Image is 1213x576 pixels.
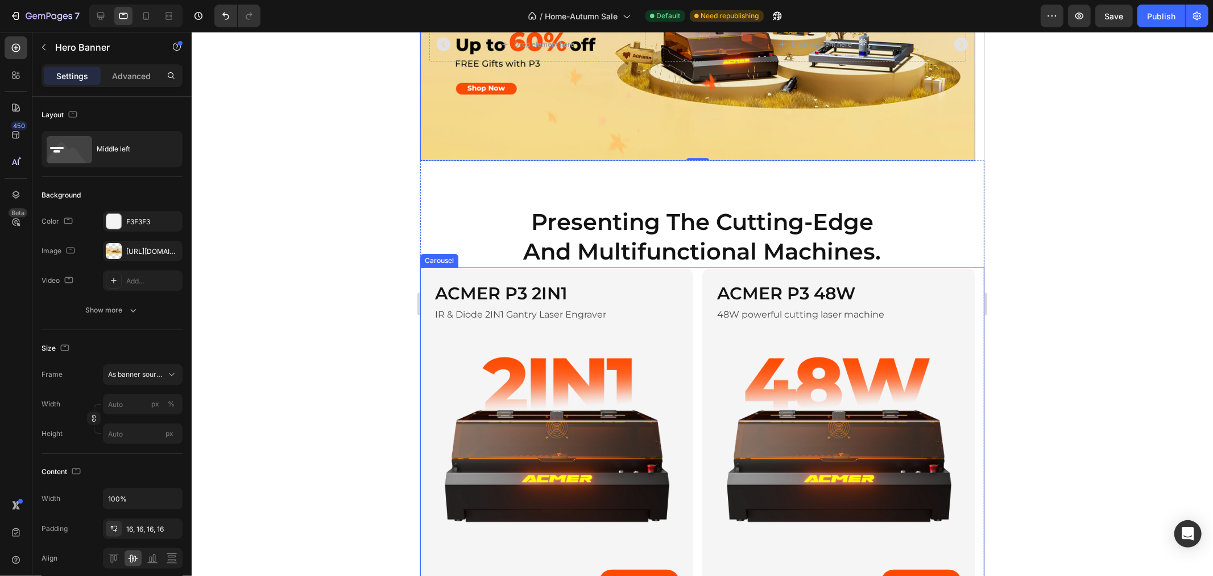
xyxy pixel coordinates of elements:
p: Settings [56,70,88,82]
span: px [165,429,173,438]
a: ACMER laser engraving machine-P3 2IN1 dual laser [14,293,259,538]
span: As banner source [108,369,164,380]
div: Padding [42,524,68,534]
p: Advanced [112,70,151,82]
div: px [151,399,159,409]
button: As banner source [103,364,183,385]
div: % [168,399,175,409]
input: px [103,423,183,444]
div: Drop element here [94,8,154,17]
div: Middle left [97,136,166,162]
div: Background [42,190,81,200]
span: Home-Autumn Sale [545,10,618,22]
label: Width [42,399,60,409]
div: Image [42,244,77,259]
div: Show more [86,305,139,316]
iframe: Design area [420,32,984,576]
button: Save [1095,5,1133,27]
h2: ACMER P3 2IN1 [14,249,259,274]
button: Publish [1137,5,1185,27]
p: 48W powerful cutting laser machine [297,275,540,291]
div: Drop element here [371,8,432,17]
button: px [164,397,178,411]
span: Default [657,11,681,21]
div: Width [42,493,60,504]
a: ACMER laser engraving machine-world first corexy laser [296,293,541,538]
div: Color [42,214,75,229]
p: IR & Diode 2IN1 Gantry Laser Engraver [15,275,258,291]
div: Publish [1147,10,1175,22]
div: [URL][DOMAIN_NAME] [126,246,180,257]
div: Align [42,553,57,563]
div: Size [42,341,72,356]
div: 450 [11,121,27,130]
div: Open Intercom Messenger [1174,520,1202,548]
p: Hero Banner [55,40,152,54]
div: Beta [9,208,27,217]
input: px% [103,394,183,414]
span: / [540,10,543,22]
div: F3F3F3 [126,217,180,227]
label: Height [42,429,63,439]
div: 16, 16, 16, 16 [126,524,180,534]
p: Learn More [474,542,528,559]
p: Learn More [192,542,246,559]
label: Frame [42,369,63,380]
span: Need republishing [701,11,759,21]
div: Undo/Redo [214,5,260,27]
input: Auto [104,488,182,509]
p: 7 [74,9,80,23]
button: % [148,397,162,411]
div: Carousel [2,224,36,234]
span: Save [1105,11,1124,21]
h2: ACMER P3 48W [296,249,541,274]
div: Layout [42,108,80,123]
div: Content [42,464,83,480]
div: Video [42,273,76,289]
div: Add... [126,276,180,286]
button: Show more [42,300,183,320]
button: 7 [5,5,85,27]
